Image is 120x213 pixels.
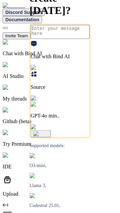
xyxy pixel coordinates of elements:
[3,85,17,91] img: chat
[3,39,17,45] img: chat
[3,16,42,23] button: Documentation
[3,9,45,16] button: Discord Support
[31,95,63,101] img: Pick Models
[31,124,59,130] img: attachment
[30,163,91,168] p: O3-mini,
[30,153,47,158] img: GPT-4
[3,191,117,197] p: Upload
[3,96,117,102] p: My threads
[31,53,90,59] p: Chat with Bind AI
[3,32,31,39] button: Invite Team
[3,73,117,79] p: AI Studio
[33,131,48,136] img: icon
[31,65,58,71] img: Pick Tools
[30,183,91,188] p: Llama 3,
[3,3,25,9] img: Bind AI
[30,193,55,198] img: Mistral-AI
[3,107,33,113] img: githubLight
[3,130,27,136] img: premium
[3,51,117,57] p: Chat with Bind AI
[3,152,47,158] img: darkCloudIdeIcon
[3,164,117,170] p: IDE
[5,10,42,15] span: Discord Support
[3,118,117,124] p: Github (beta)
[31,84,90,90] p: Source
[3,141,117,147] p: Try Premium
[31,112,90,118] p: GPT-4o min..
[30,143,91,148] p: Supported models:
[3,62,27,68] img: ai-studio
[30,173,49,178] img: Llama2
[5,17,39,22] span: Documentation
[30,203,91,208] p: Codestral 25.01,
[31,101,64,107] img: GPT-4o mini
